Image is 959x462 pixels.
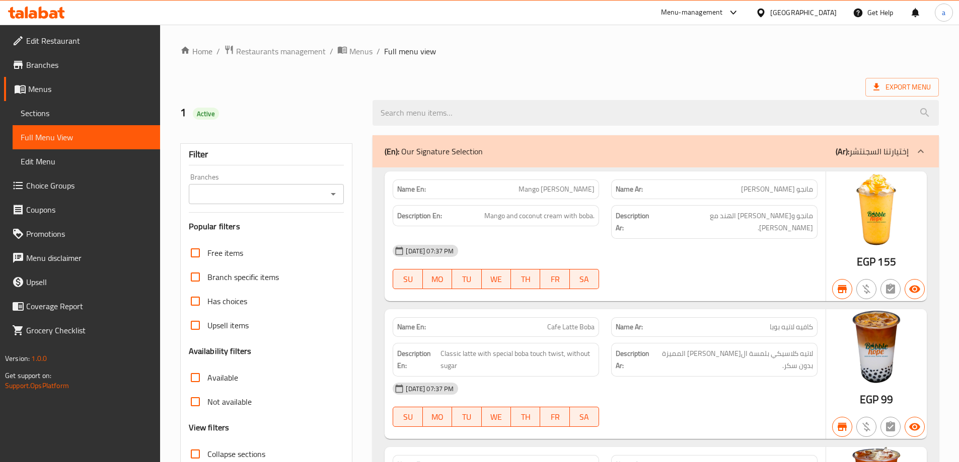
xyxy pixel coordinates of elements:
p: Our Signature Selection [385,145,483,157]
button: Purchased item [856,417,876,437]
a: Coverage Report [4,294,160,318]
button: FR [540,407,569,427]
a: Menu disclaimer [4,246,160,270]
span: FR [544,272,565,287]
a: Branches [4,53,160,77]
span: Branch specific items [207,271,279,283]
span: Choice Groups [26,179,152,192]
span: Collapse sections [207,448,265,460]
span: Mango [PERSON_NAME] [519,184,595,195]
span: Coverage Report [26,300,152,312]
span: WE [486,410,507,424]
span: Upsell items [207,319,249,331]
span: [DATE] 07:37 PM [402,246,458,256]
span: TU [456,272,477,287]
span: 1.0.0 [31,352,47,365]
button: Not has choices [880,417,901,437]
strong: Description Ar: [616,347,653,372]
h3: Availability filters [189,345,252,357]
span: Export Menu [865,78,939,97]
button: Available [905,279,925,299]
span: MO [427,410,448,424]
button: Available [905,417,925,437]
div: (En): Our Signature Selection(Ar):إختيارتنا السجنتشر [373,135,939,167]
a: Home [180,45,212,57]
span: [DATE] 07:37 PM [402,384,458,394]
li: / [377,45,380,57]
span: Full Menu View [21,131,152,143]
span: FR [544,410,565,424]
strong: Name Ar: [616,322,643,332]
a: Edit Restaurant [4,29,160,53]
button: SU [393,407,422,427]
span: Menu disclaimer [26,252,152,264]
li: / [330,45,333,57]
span: Available [207,372,238,384]
span: Grocery Checklist [26,324,152,336]
span: WE [486,272,507,287]
span: Get support on: [5,369,51,382]
button: SA [570,269,599,289]
button: TH [511,407,540,427]
strong: Name Ar: [616,184,643,195]
button: TU [452,407,481,427]
span: TU [456,410,477,424]
nav: breadcrumb [180,45,939,58]
h2: 1 [180,105,361,120]
button: Branch specific item [832,417,852,437]
a: Choice Groups [4,173,160,198]
span: Restaurants management [236,45,326,57]
span: 155 [877,252,896,271]
div: Menu-management [661,7,723,19]
button: SA [570,407,599,427]
span: Menus [28,83,152,95]
span: a [942,7,945,18]
button: WE [482,269,511,289]
span: Upsell [26,276,152,288]
a: Menus [337,45,373,58]
span: Sections [21,107,152,119]
button: TU [452,269,481,289]
a: Sections [13,101,160,125]
a: Edit Menu [13,149,160,173]
span: Menus [349,45,373,57]
span: Coupons [26,204,152,216]
div: Filter [189,144,344,165]
span: لاتيه كلاسيكي بلمسة البوبا تويست المميزة بدون سكر. [655,347,813,372]
button: Not has choices [880,279,901,299]
span: TH [515,410,536,424]
p: إختيارتنا السجنتشر [836,145,909,157]
a: Coupons [4,198,160,222]
span: Full menu view [384,45,436,57]
span: Not available [207,396,252,408]
span: Active [193,109,219,119]
button: FR [540,269,569,289]
span: MO [427,272,448,287]
button: WE [482,407,511,427]
span: Classic latte with special boba touch twist, without sugar [440,347,595,372]
span: EGP [860,390,878,409]
a: Menus [4,77,160,101]
span: مانجو [PERSON_NAME] [741,184,813,195]
img: MANGO_COLADA_BOBA638901749889093006.jpg [826,171,927,247]
div: [GEOGRAPHIC_DATA] [770,7,837,18]
a: Grocery Checklist [4,318,160,342]
span: Free items [207,247,243,259]
strong: Description En: [397,210,442,222]
span: Promotions [26,228,152,240]
span: Edit Menu [21,155,152,167]
span: Cafe Latte Boba [547,322,595,332]
span: SA [574,272,595,287]
div: Active [193,108,219,120]
b: (En): [385,144,399,159]
strong: Description Ar: [616,210,657,234]
a: Promotions [4,222,160,246]
span: كافيه لاتيه بوبا [770,322,813,332]
a: Full Menu View [13,125,160,149]
span: Mango and coconut cream with boba. [484,210,595,222]
span: SU [397,272,418,287]
span: Branches [26,59,152,71]
button: SU [393,269,422,289]
strong: Name En: [397,322,426,332]
li: / [216,45,220,57]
